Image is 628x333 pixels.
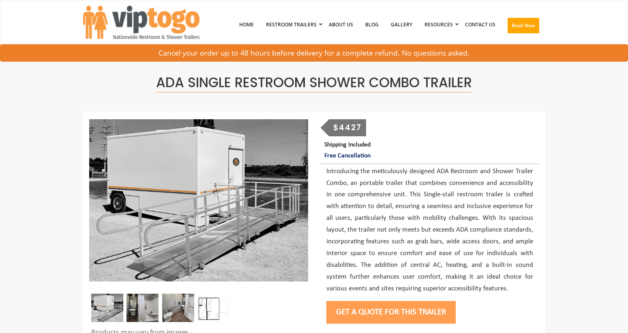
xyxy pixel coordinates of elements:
a: Blog [359,4,385,46]
img: ADA Single Restroom Shower Combo Trailer [91,294,123,322]
img: ADA restroom and shower trailer [162,294,194,322]
img: VIPTOGO [83,6,199,39]
span: Free Cancellation [324,153,371,159]
a: Contact Us [459,4,502,46]
p: Shipping Included [324,140,539,161]
a: Resources [418,4,459,46]
span: ADA Single Restroom Shower Combo Trailer [156,73,472,92]
a: Book Now [502,4,545,51]
img: ADA bathroom and shower trailer [126,294,159,322]
img: ADA Single Restroom Shower Combo Trailer [89,119,308,281]
a: Get a Quote for this Trailer [326,308,456,316]
button: Get a Quote for this Trailer [326,301,456,324]
img: ADA restroom and shower trailer rental [197,294,229,322]
a: Home [233,4,260,46]
a: About Us [323,4,359,46]
p: Introducing the meticulously designed ADA Restroom and Shower Trailer Combo, an portable trailer ... [326,166,533,295]
div: $4427 [329,119,366,136]
a: Restroom Trailers [260,4,323,46]
a: Gallery [385,4,418,46]
button: Book Now [508,18,539,33]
